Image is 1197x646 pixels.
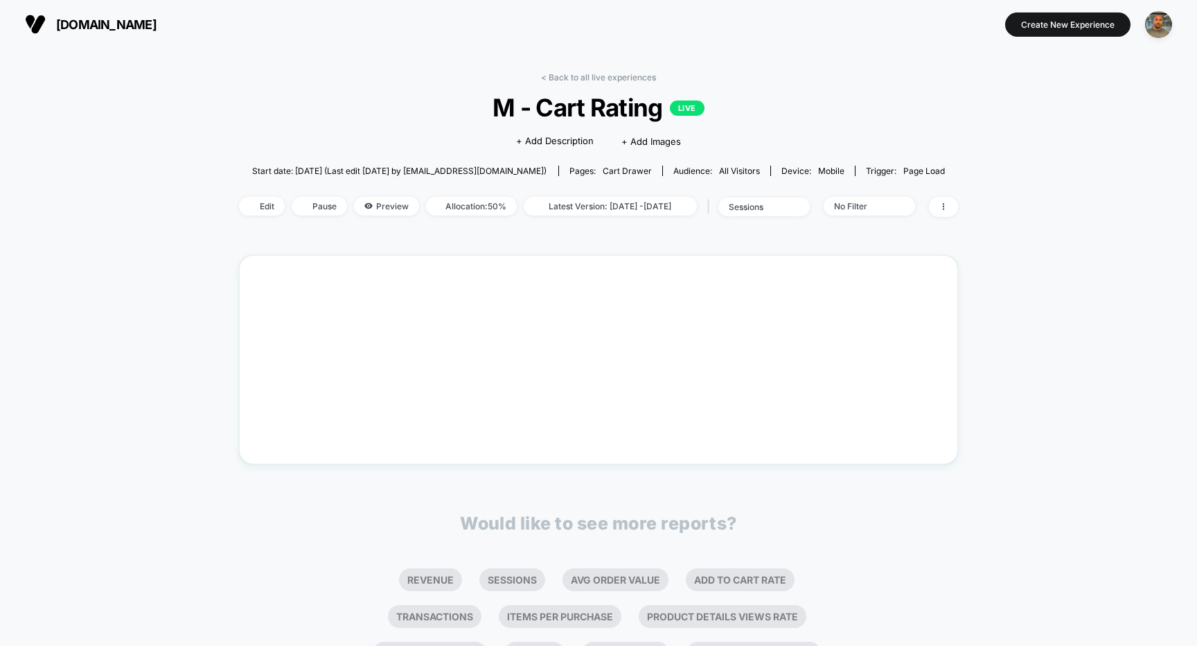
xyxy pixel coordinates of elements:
span: + Add Images [621,136,681,147]
div: Audience: [673,166,760,176]
div: Pages: [569,166,652,176]
span: Start date: [DATE] (Last edit [DATE] by [EMAIL_ADDRESS][DOMAIN_NAME]) [252,166,547,176]
span: Page Load [903,166,945,176]
li: Sessions [479,568,545,591]
li: Add To Cart Rate [686,568,795,591]
span: M - Cart Rating [275,93,922,122]
span: cart drawer [603,166,652,176]
span: All Visitors [719,166,760,176]
span: Edit [239,197,285,216]
img: ppic [1145,11,1172,38]
li: Transactions [388,605,481,628]
li: Items Per Purchase [499,605,621,628]
div: sessions [729,202,784,212]
p: Would like to see more reports? [460,513,737,534]
div: No Filter [834,201,889,211]
span: [DOMAIN_NAME] [56,17,157,32]
button: ppic [1141,10,1176,39]
li: Product Details Views Rate [639,605,806,628]
span: Allocation: 50% [426,197,517,216]
span: | [704,197,718,217]
div: Trigger: [866,166,945,176]
span: Preview [354,197,419,216]
span: Latest Version: [DATE] - [DATE] [524,197,697,216]
p: LIVE [670,101,704,116]
button: [DOMAIN_NAME] [21,13,161,35]
button: Create New Experience [1005,12,1130,37]
li: Revenue [399,568,462,591]
span: + Add Description [516,134,594,148]
a: < Back to all live experiences [541,72,656,82]
span: mobile [818,166,844,176]
span: Device: [770,166,855,176]
span: Pause [292,197,347,216]
img: Visually logo [25,14,46,35]
li: Avg Order Value [562,568,668,591]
